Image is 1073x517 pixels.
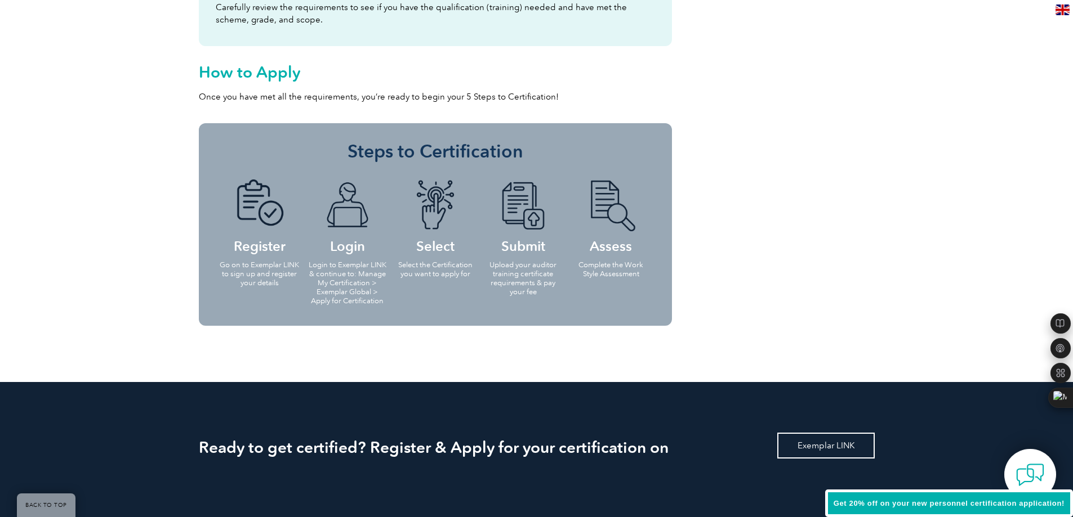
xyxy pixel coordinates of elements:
p: Once you have met all the requirements, you’re ready to begin your 5 Steps to Certification! [199,91,672,103]
img: icon-blue-laptop-male.png [317,179,379,231]
h4: Login [307,179,388,252]
a: Exemplar LINK [777,433,875,458]
p: Complete the Work Style Assessment [571,260,652,278]
img: icon-blue-doc-tick.png [229,179,291,231]
img: contact-chat.png [1016,461,1044,489]
span: Get 20% off on your new personnel certification application! [834,499,1065,507]
a: BACK TO TOP [17,493,75,517]
h4: Submit [483,179,564,252]
h3: Steps to Certification [216,140,655,163]
h4: Select [395,179,476,252]
h4: Register [219,179,300,252]
img: icon-blue-doc-search.png [580,179,642,231]
img: icon-blue-finger-button.png [404,179,466,231]
p: Upload your auditor training certificate requirements & pay your fee [483,260,564,296]
p: Login to Exemplar LINK & continue to: Manage My Certification > Exemplar Global > Apply for Certi... [307,260,388,305]
img: icon-blue-doc-arrow.png [492,179,554,231]
h2: Ready to get certified? Register & Apply for your certification on [199,438,875,456]
img: en [1056,5,1070,15]
h4: Assess [571,179,652,252]
p: Go on to Exemplar LINK to sign up and register your details [219,260,300,287]
p: Select the Certification you want to apply for [395,260,476,278]
h2: How to Apply [199,63,672,81]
